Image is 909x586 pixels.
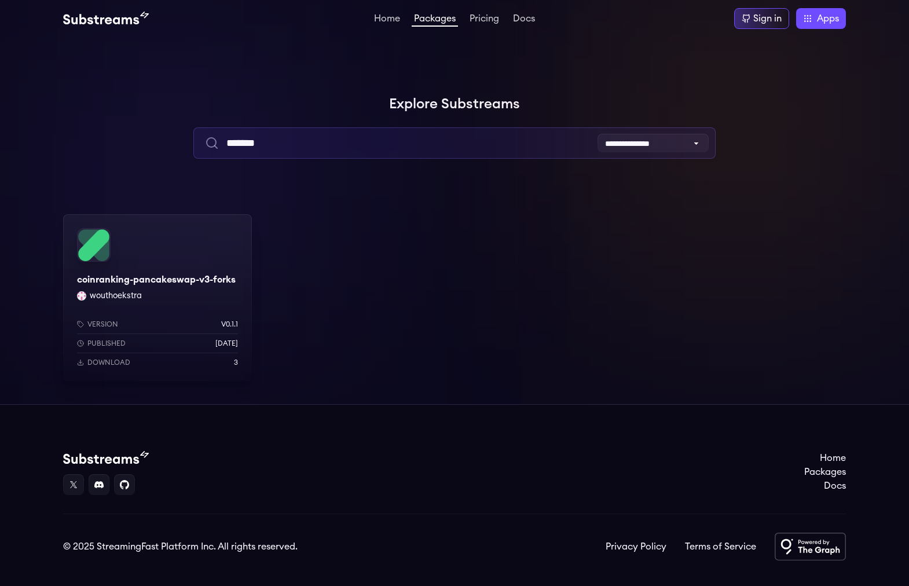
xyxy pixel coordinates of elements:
a: coinranking-pancakeswap-v3-forkscoinranking-pancakeswap-v3-forkswouthoekstra wouthoekstraVersionv... [63,214,252,381]
p: [DATE] [215,339,238,348]
button: wouthoekstra [90,290,142,302]
a: Privacy Policy [606,540,666,554]
a: Docs [511,14,537,25]
p: Version [87,320,118,329]
a: Packages [804,465,846,479]
a: Home [372,14,402,25]
img: Powered by The Graph [775,533,846,561]
img: Substream's logo [63,12,149,25]
img: Substream's logo [63,451,149,465]
a: Pricing [467,14,501,25]
h1: Explore Substreams [63,93,846,116]
span: Apps [817,12,839,25]
a: Packages [412,14,458,27]
a: Sign in [734,8,789,29]
a: Docs [804,479,846,493]
div: Sign in [753,12,782,25]
a: Home [804,451,846,465]
p: Download [87,358,130,367]
p: Published [87,339,126,348]
p: 3 [234,358,238,367]
div: © 2025 StreamingFast Platform Inc. All rights reserved. [63,540,298,554]
a: Terms of Service [685,540,756,554]
p: v0.1.1 [221,320,238,329]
